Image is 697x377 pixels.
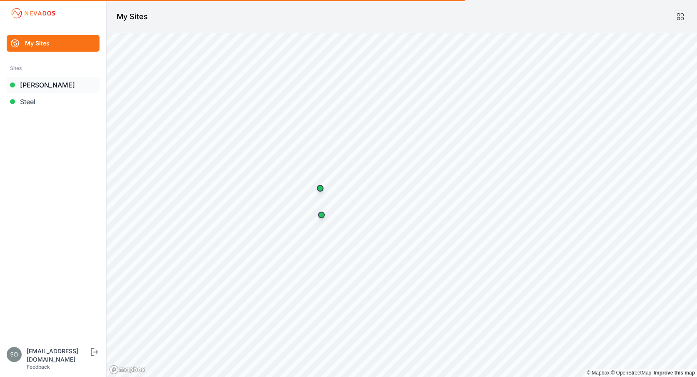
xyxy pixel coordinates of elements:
div: Map marker [312,180,329,197]
a: [PERSON_NAME] [7,77,100,93]
div: Sites [10,63,96,73]
img: solvocc@solvenergy.com [7,347,22,362]
a: Steel [7,93,100,110]
div: [EMAIL_ADDRESS][DOMAIN_NAME] [27,347,89,364]
a: Mapbox [587,370,610,376]
h1: My Sites [117,11,148,22]
img: Nevados [10,7,57,20]
a: Feedback [27,364,50,370]
a: Mapbox logo [109,365,146,375]
div: Map marker [313,207,330,223]
a: Map feedback [654,370,695,376]
canvas: Map [107,33,697,377]
a: OpenStreetMap [611,370,651,376]
a: My Sites [7,35,100,52]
